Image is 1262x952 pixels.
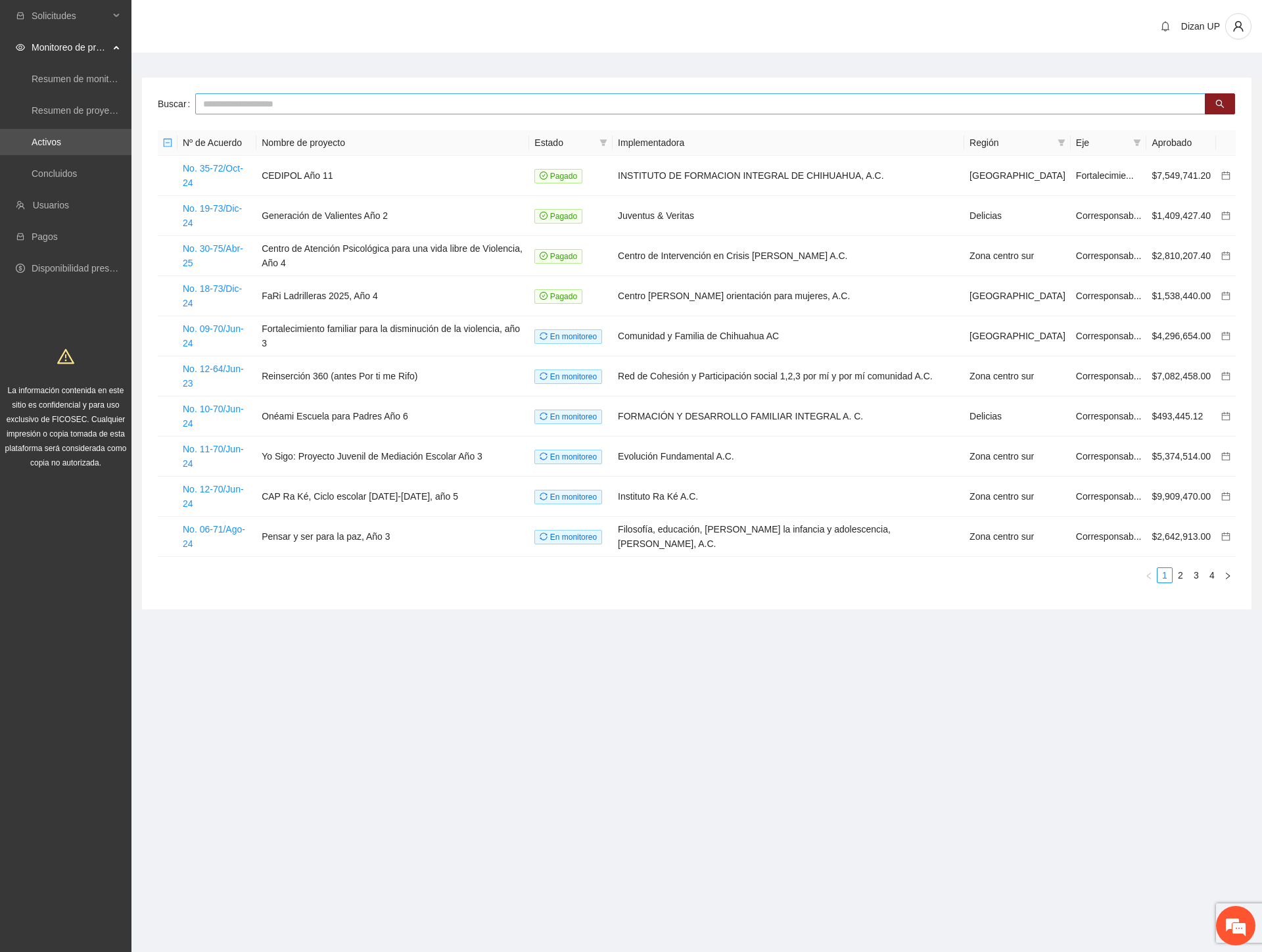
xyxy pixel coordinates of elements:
td: Delicias [964,396,1071,437]
span: Solicitudes [32,3,109,29]
a: 3 [1189,568,1204,583]
a: No. 06-71/Ago-24 [183,524,245,549]
span: filter [599,139,607,147]
td: Delicias [964,196,1071,236]
td: Zona centro sur [964,517,1071,557]
label: Buscar [158,93,195,114]
span: En monitoreo [534,450,602,464]
td: $9,909,470.00 [1146,477,1216,517]
span: Corresponsab... [1076,371,1142,381]
td: Onéami Escuela para Padres Año 6 [256,396,529,437]
li: 2 [1173,567,1188,583]
a: No. 30-75/Abr-25 [183,243,243,268]
span: filter [1133,139,1141,147]
li: Previous Page [1141,567,1157,583]
span: sync [540,372,548,380]
span: check-circle [540,212,548,220]
a: No. 09-70/Jun-24 [183,323,244,348]
li: 4 [1204,567,1220,583]
td: Pensar y ser para la paz, Año 3 [256,517,529,557]
span: Dizan UP [1181,21,1220,32]
li: 3 [1188,567,1204,583]
td: $5,374,514.00 [1146,437,1216,477]
a: No. 12-64/Jun-23 [183,364,244,389]
td: Filosofía, educación, [PERSON_NAME] la infancia y adolescencia, [PERSON_NAME], A.C. [613,517,964,557]
td: Instituto Ra Ké A.C. [613,477,964,517]
span: Corresponsab... [1076,331,1142,341]
span: Pagado [534,209,582,224]
td: Reinserción 360 (antes Por ti me Rifo) [256,356,529,396]
span: filter [597,133,610,153]
span: Estado [534,135,594,150]
span: sync [540,332,548,340]
button: user [1225,13,1251,39]
a: calendar [1221,331,1230,341]
a: calendar [1221,250,1230,261]
a: No. 35-72/Oct-24 [183,163,243,188]
td: Zona centro sur [964,437,1071,477]
span: Corresponsab... [1076,210,1142,221]
td: INSTITUTO DE FORMACION INTEGRAL DE CHIHUAHUA, A.C. [613,156,964,196]
a: calendar [1221,491,1230,502]
a: 2 [1173,568,1188,583]
span: left [1145,572,1153,580]
td: Zona centro sur [964,236,1071,276]
a: Resumen de proyectos aprobados [32,105,172,116]
a: No. 12-70/Jun-24 [183,484,244,509]
td: $1,409,427.40 [1146,196,1216,236]
span: Corresponsab... [1076,531,1142,542]
th: Nº de Acuerdo [177,130,256,156]
span: calendar [1221,452,1230,461]
td: $4,296,654.00 [1146,316,1216,356]
a: calendar [1221,531,1230,542]
a: No. 10-70/Jun-24 [183,404,244,429]
textarea: Escriba su mensaje y pulse “Intro” [7,359,250,405]
a: Disponibilidad presupuestal [32,263,144,274]
td: Zona centro sur [964,477,1071,517]
span: Corresponsab... [1076,451,1142,462]
td: Red de Cohesión y Participación social 1,2,3 por mí y por mí comunidad A.C. [613,356,964,396]
a: calendar [1221,371,1230,381]
span: check-circle [540,292,548,300]
a: calendar [1221,411,1230,421]
td: [GEOGRAPHIC_DATA] [964,316,1071,356]
td: FaRi Ladrilleras 2025, Año 4 [256,276,529,316]
span: Pagado [534,249,582,264]
span: Monitoreo de proyectos [32,34,109,60]
td: Fortalecimiento familiar para la disminución de la violencia, año 3 [256,316,529,356]
span: calendar [1221,532,1230,541]
a: No. 18-73/Dic-24 [183,283,242,308]
a: Concluidos [32,168,77,179]
th: Aprobado [1146,130,1216,156]
td: Zona centro sur [964,356,1071,396]
span: Estamos en línea. [76,176,181,308]
td: $7,549,741.20 [1146,156,1216,196]
span: calendar [1221,171,1230,180]
a: calendar [1221,210,1230,221]
span: En monitoreo [534,369,602,384]
td: Centro de Atención Psicológica para una vida libre de Violencia, Año 4 [256,236,529,276]
span: calendar [1221,331,1230,341]
a: Resumen de monitoreo [32,74,128,84]
div: Chatee con nosotros ahora [68,67,221,84]
td: $493,445.12 [1146,396,1216,437]
span: sync [540,492,548,500]
td: $7,082,458.00 [1146,356,1216,396]
td: CAP Ra Ké, Ciclo escolar [DATE]-[DATE], año 5 [256,477,529,517]
span: user [1226,20,1251,32]
td: Centro de Intervención en Crisis [PERSON_NAME] A.C. [613,236,964,276]
div: Minimizar ventana de chat en vivo [216,7,247,38]
td: [GEOGRAPHIC_DATA] [964,276,1071,316]
span: warning [57,348,74,365]
span: Pagado [534,169,582,183]
th: Nombre de proyecto [256,130,529,156]
span: sync [540,533,548,540]
span: right [1224,572,1232,580]
span: bell [1156,21,1175,32]
span: inbox [16,11,25,20]
li: 1 [1157,567,1173,583]
span: La información contenida en este sitio es confidencial y para uso exclusivo de FICOSEC. Cualquier... [5,386,127,467]
td: Juventus & Veritas [613,196,964,236]
a: Activos [32,137,61,147]
span: filter [1058,139,1065,147]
